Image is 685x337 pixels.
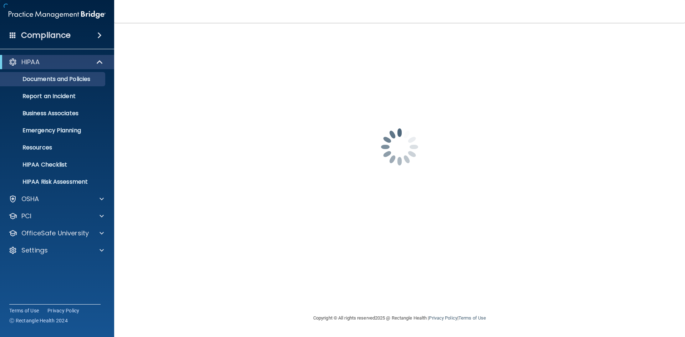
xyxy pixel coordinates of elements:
[21,30,71,40] h4: Compliance
[9,317,68,324] span: Ⓒ Rectangle Health 2024
[429,315,457,321] a: Privacy Policy
[5,76,102,83] p: Documents and Policies
[5,110,102,117] p: Business Associates
[458,315,486,321] a: Terms of Use
[9,229,104,238] a: OfficeSafe University
[5,178,102,185] p: HIPAA Risk Assessment
[9,58,103,66] a: HIPAA
[9,307,39,314] a: Terms of Use
[9,212,104,220] a: PCI
[21,246,48,255] p: Settings
[5,144,102,151] p: Resources
[9,246,104,255] a: Settings
[5,93,102,100] p: Report an Incident
[5,161,102,168] p: HIPAA Checklist
[9,7,106,22] img: PMB logo
[21,229,89,238] p: OfficeSafe University
[21,58,40,66] p: HIPAA
[9,195,104,203] a: OSHA
[269,307,530,330] div: Copyright © All rights reserved 2025 @ Rectangle Health | |
[21,212,31,220] p: PCI
[364,111,435,183] img: spinner.e123f6fc.gif
[562,286,676,315] iframe: Drift Widget Chat Controller
[21,195,39,203] p: OSHA
[5,127,102,134] p: Emergency Planning
[47,307,80,314] a: Privacy Policy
